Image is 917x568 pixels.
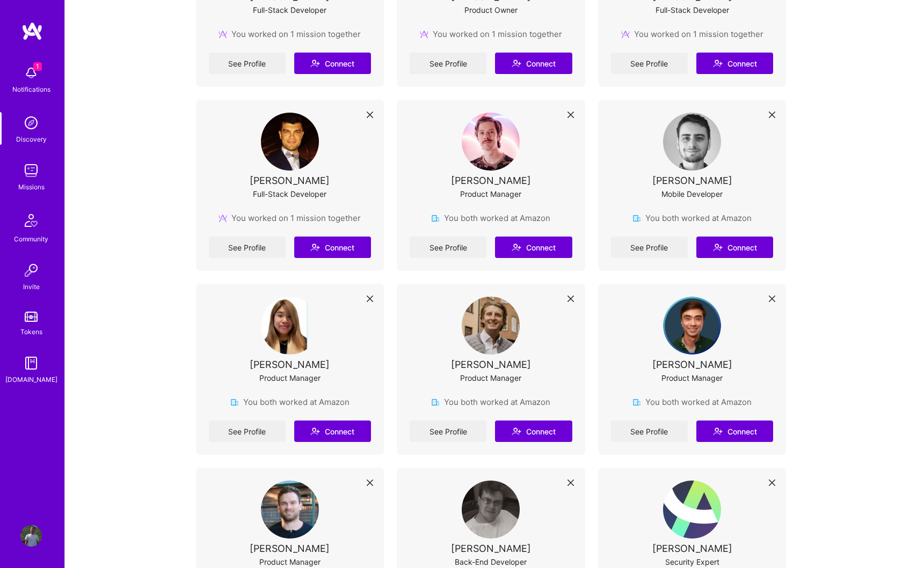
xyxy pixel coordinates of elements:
[462,297,520,355] img: User Avatar
[656,4,729,16] div: Full-Stack Developer
[464,4,518,16] div: Product Owner
[663,113,721,171] img: User Avatar
[567,480,574,486] i: icon Close
[219,214,227,223] img: mission icon
[20,112,42,134] img: discovery
[310,58,320,68] i: icon Connect
[219,212,361,224] div: You worked on 1 mission together
[713,426,723,436] i: icon Connect
[512,58,521,68] i: icon Connect
[462,113,520,171] img: User Avatar
[512,426,521,436] i: icon Connect
[259,372,321,383] div: Product Manager
[18,181,45,193] div: Missions
[431,212,550,224] div: You both worked at Amazon
[16,134,47,145] div: Discovery
[661,188,723,200] div: Mobile Developer
[420,28,562,40] div: You worked on 1 mission together
[663,297,721,355] img: User Avatar
[14,233,48,245] div: Community
[230,398,239,407] img: company icon
[250,175,330,186] div: [PERSON_NAME]
[460,188,521,200] div: Product Manager
[367,296,373,302] i: icon Close
[632,214,641,223] img: company icon
[209,237,286,258] a: See Profile
[713,242,723,252] i: icon Connect
[261,297,319,355] img: User Avatar
[219,30,227,39] img: mission icon
[18,525,45,547] a: User Avatar
[25,312,38,322] img: tokens
[259,556,321,567] div: Product Manager
[431,398,440,407] img: company icon
[261,481,319,539] img: User Avatar
[431,214,440,223] img: company icon
[769,480,775,486] i: icon Close
[367,480,373,486] i: icon Close
[451,543,531,554] div: [PERSON_NAME]
[495,237,572,258] button: Connect
[250,359,330,370] div: [PERSON_NAME]
[230,396,350,408] div: You both worked at Amazon
[18,208,44,233] img: Community
[21,21,43,41] img: logo
[652,543,732,554] div: [PERSON_NAME]
[294,237,371,258] button: Connect
[20,62,42,84] img: bell
[294,53,371,74] button: Connect
[20,160,42,181] img: teamwork
[611,53,688,74] a: See Profile
[769,296,775,302] i: icon Close
[621,30,630,39] img: mission icon
[495,53,572,74] button: Connect
[713,58,723,68] i: icon Connect
[696,421,773,442] button: Connect
[310,426,320,436] i: icon Connect
[410,421,486,442] a: See Profile
[20,326,42,337] div: Tokens
[632,396,752,408] div: You both worked at Amazon
[512,242,521,252] i: icon Connect
[410,53,486,74] a: See Profile
[20,352,42,374] img: guide book
[611,421,688,442] a: See Profile
[23,281,40,292] div: Invite
[253,188,326,200] div: Full-Stack Developer
[209,421,286,442] a: See Profile
[33,62,42,71] span: 1
[632,212,752,224] div: You both worked at Amazon
[621,28,763,40] div: You worked on 1 mission together
[769,112,775,118] i: icon Close
[451,175,531,186] div: [PERSON_NAME]
[294,421,371,442] button: Connect
[462,481,520,539] img: User Avatar
[431,396,550,408] div: You both worked at Amazon
[261,113,319,171] img: User Avatar
[495,421,572,442] button: Connect
[209,53,286,74] a: See Profile
[663,481,721,539] img: User Avatar
[455,556,527,567] div: Back-End Developer
[12,84,50,95] div: Notifications
[310,242,320,252] i: icon Connect
[20,525,42,547] img: User Avatar
[661,372,723,383] div: Product Manager
[611,237,688,258] a: See Profile
[567,112,574,118] i: icon Close
[451,359,531,370] div: [PERSON_NAME]
[696,237,773,258] button: Connect
[250,543,330,554] div: [PERSON_NAME]
[567,296,574,302] i: icon Close
[20,260,42,281] img: Invite
[696,53,773,74] button: Connect
[420,30,428,39] img: mission icon
[5,374,57,385] div: [DOMAIN_NAME]
[410,237,486,258] a: See Profile
[652,359,732,370] div: [PERSON_NAME]
[253,4,326,16] div: Full-Stack Developer
[219,28,361,40] div: You worked on 1 mission together
[367,112,373,118] i: icon Close
[665,556,719,567] div: Security Expert
[632,398,641,407] img: company icon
